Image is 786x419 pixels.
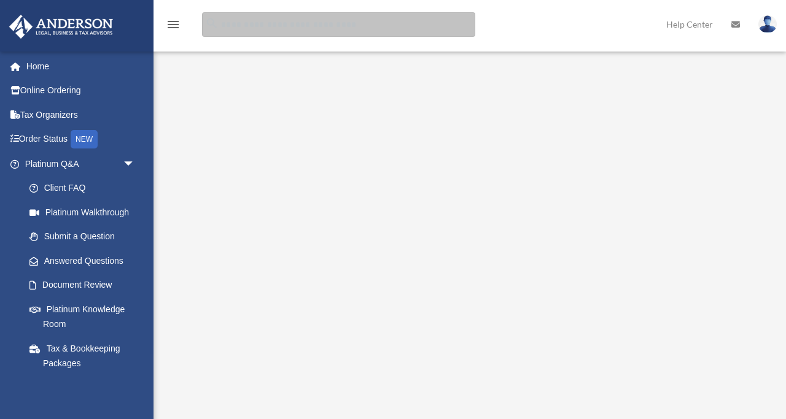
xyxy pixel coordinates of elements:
a: Platinum Q&Aarrow_drop_down [9,152,154,176]
i: menu [166,17,181,32]
iframe: <span data-mce-type="bookmark" style="display: inline-block; width: 0px; overflow: hidden; line-h... [166,12,771,348]
a: Home [9,54,154,79]
a: Tax Organizers [9,102,154,127]
a: Document Review [17,273,154,298]
a: Answered Questions [17,248,154,273]
img: Anderson Advisors Platinum Portal [6,15,117,39]
a: Tax & Bookkeeping Packages [17,336,154,375]
a: Order StatusNEW [9,127,154,152]
a: Client FAQ [17,176,154,201]
div: NEW [71,130,98,148]
a: Land Trust & Deed Forum [17,375,154,415]
a: Online Ordering [9,79,154,103]
a: Submit a Question [17,225,154,249]
a: menu [166,21,181,32]
a: Platinum Walkthrough [17,200,147,225]
span: arrow_drop_down [123,152,147,177]
img: User Pic [758,15,777,33]
i: search [205,17,219,30]
a: Platinum Knowledge Room [17,297,154,336]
